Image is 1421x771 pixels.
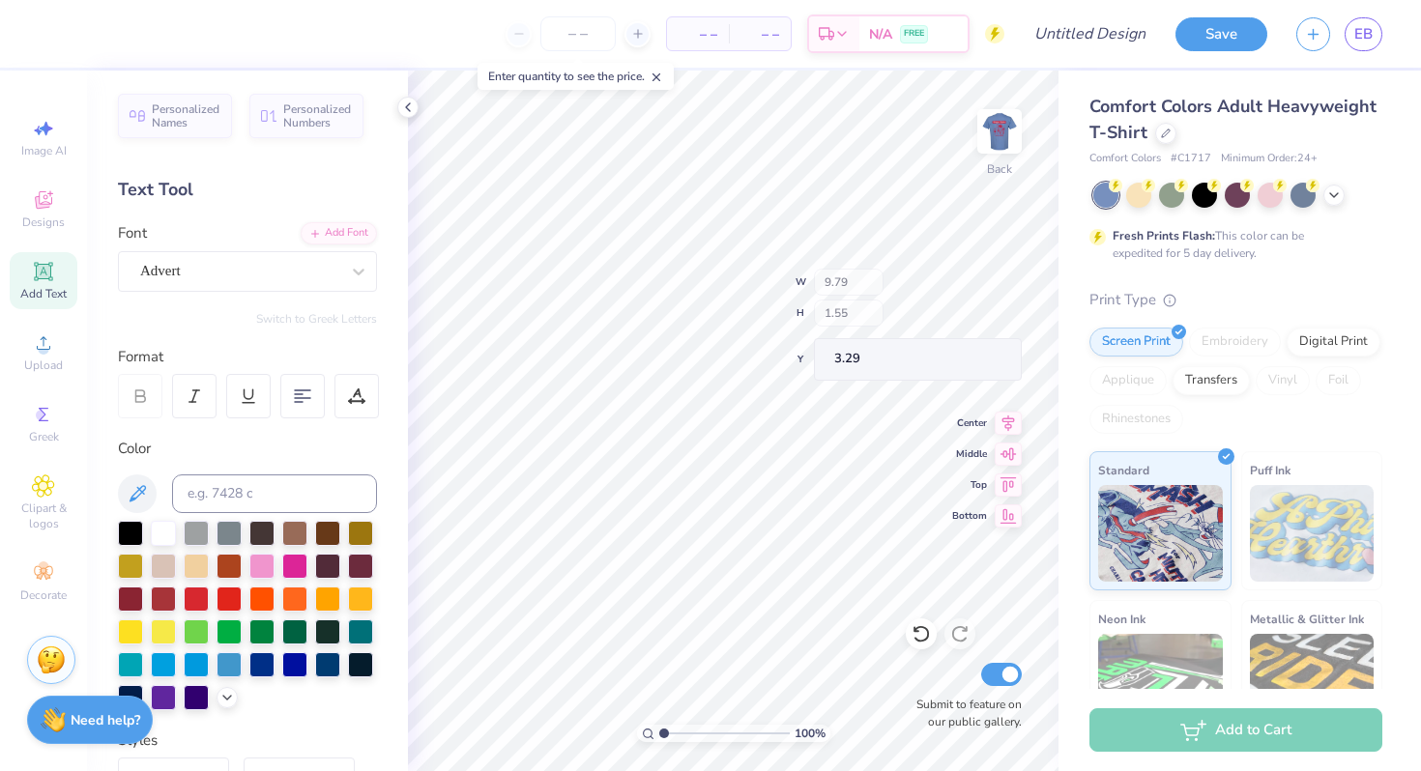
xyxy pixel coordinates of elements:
span: # C1717 [1171,151,1211,167]
strong: Need help? [71,711,140,729]
label: Font [118,222,147,244]
button: Save [1175,17,1267,51]
div: Foil [1316,366,1361,395]
span: 100 % [795,725,826,742]
span: Decorate [20,587,67,603]
span: – – [679,24,717,44]
img: Puff Ink [1250,485,1375,582]
div: Text Tool [118,177,377,203]
span: Comfort Colors Adult Heavyweight T-Shirt [1089,95,1377,144]
div: Back [987,160,1012,178]
img: Standard [1098,485,1223,582]
span: N/A [869,24,892,44]
span: Metallic & Glitter Ink [1250,609,1364,629]
img: Metallic & Glitter Ink [1250,634,1375,730]
span: – – [740,24,779,44]
span: Clipart & logos [10,500,77,531]
img: Back [980,112,1019,151]
span: Greek [29,429,59,444]
span: Minimum Order: 24 + [1221,151,1318,167]
span: Image AI [21,143,67,158]
span: Comfort Colors [1089,151,1161,167]
span: Personalized Names [152,102,220,129]
div: Enter quantity to see the price. [478,63,674,90]
span: Standard [1098,460,1149,480]
span: Add Text [20,286,67,301]
div: Color [118,438,377,460]
strong: Fresh Prints Flash: [1113,228,1215,243]
input: Untitled Design [1019,14,1161,53]
a: EB [1345,17,1382,51]
input: – – [540,16,616,51]
span: Puff Ink [1250,460,1290,480]
img: Neon Ink [1098,634,1223,730]
label: Submit to feature on our public gallery. [906,696,1022,730]
div: Applique [1089,366,1167,395]
div: Print Type [1089,289,1382,311]
span: Designs [22,214,65,230]
span: EB [1354,23,1373,45]
span: Bottom [952,509,987,523]
div: Add Font [301,222,377,244]
span: Neon Ink [1098,609,1145,629]
div: This color can be expedited for 5 day delivery. [1113,227,1350,262]
div: Screen Print [1089,328,1183,357]
div: Styles [118,729,377,752]
span: Upload [24,357,63,373]
span: Center [952,416,987,430]
span: FREE [904,27,924,41]
button: Switch to Greek Letters [256,311,377,327]
span: Top [952,478,987,492]
span: Middle [952,447,987,461]
div: Vinyl [1256,366,1310,395]
div: Embroidery [1189,328,1281,357]
input: e.g. 7428 c [172,474,377,513]
div: Rhinestones [1089,405,1183,434]
div: Digital Print [1287,328,1380,357]
div: Transfers [1173,366,1250,395]
div: Format [118,346,379,368]
span: Personalized Numbers [283,102,352,129]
